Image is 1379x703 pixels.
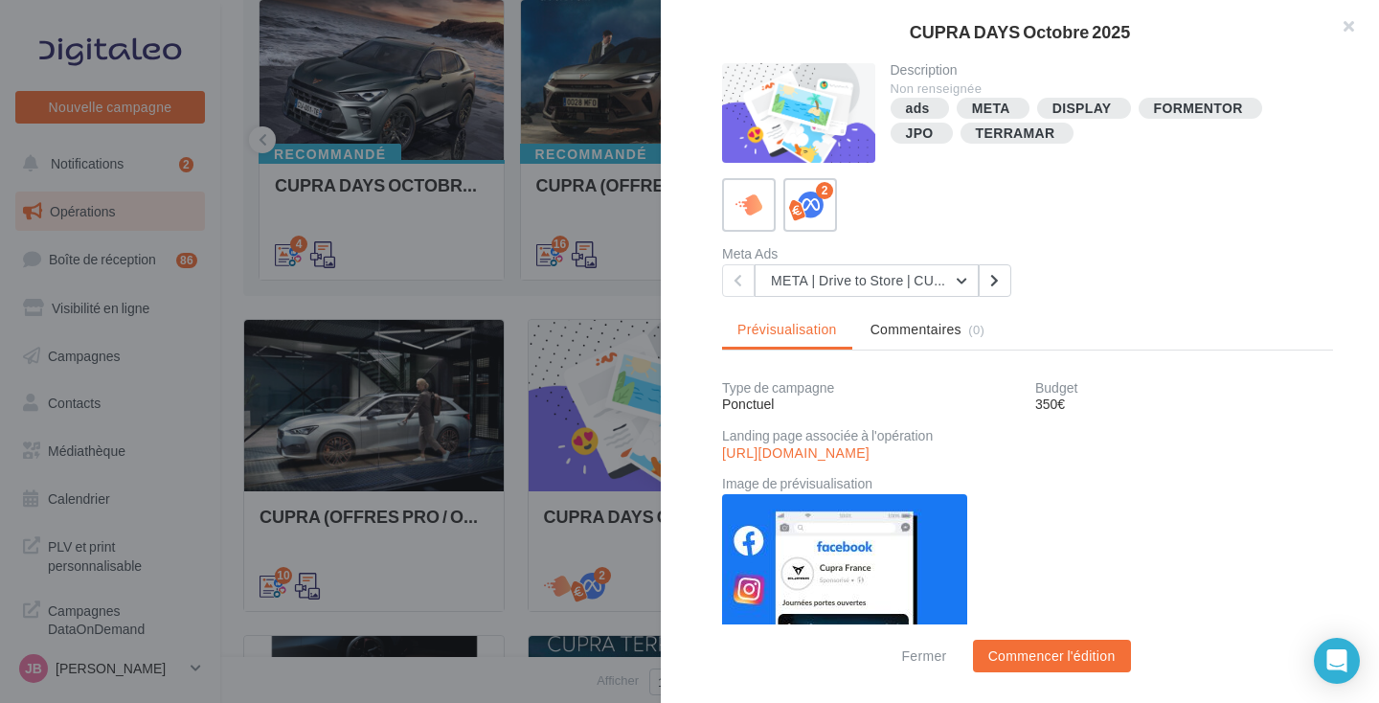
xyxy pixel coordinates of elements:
[816,182,833,199] div: 2
[968,322,984,337] span: (0)
[893,645,954,668] button: Fermer
[972,102,1010,116] div: META
[870,320,961,339] span: Commentaires
[891,63,1319,77] div: Description
[976,126,1055,141] div: TERRAMAR
[755,264,979,297] button: META | Drive to Store | CUPRA DAYS Octobre 2025
[891,80,1319,98] div: Non renseignée
[722,381,1020,395] div: Type de campagne
[722,429,1333,442] div: Landing page associée à l'opération
[691,23,1348,40] div: CUPRA DAYS Octobre 2025
[1035,395,1333,414] div: 350€
[973,640,1131,672] button: Commencer l'édition
[1154,102,1243,116] div: FORMENTOR
[722,445,870,461] a: [URL][DOMAIN_NAME]
[1314,638,1360,684] div: Open Intercom Messenger
[722,395,1020,414] div: Ponctuel
[906,126,934,141] div: JPO
[906,102,930,116] div: ads
[722,247,1020,261] div: Meta Ads
[1052,102,1112,116] div: DISPLAY
[722,477,1333,490] div: Image de prévisualisation
[1035,381,1333,395] div: Budget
